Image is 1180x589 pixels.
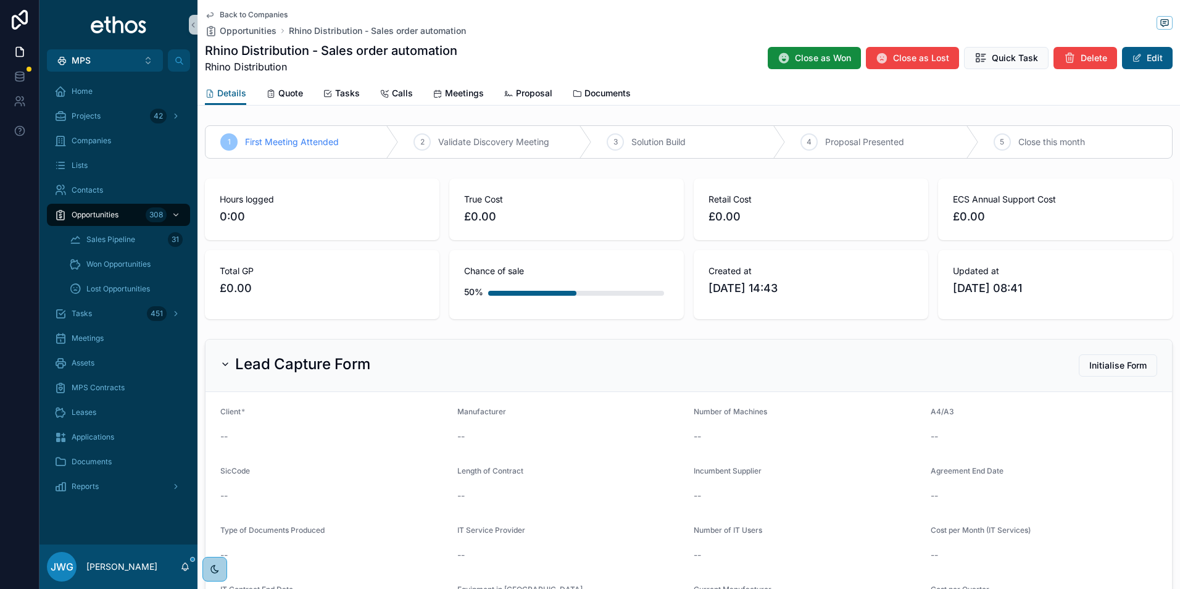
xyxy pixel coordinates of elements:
span: Number of IT Users [694,525,762,535]
div: 451 [147,306,167,321]
a: Meetings [47,327,190,349]
span: JWG [51,559,73,574]
span: Rhino Distribution [205,59,457,74]
span: Lost Opportunities [86,284,150,294]
span: Agreement End Date [931,466,1003,475]
span: 5 [1000,137,1004,147]
div: scrollable content [39,72,197,514]
a: Opportunities [205,25,276,37]
span: Delete [1081,52,1107,64]
span: -- [931,490,938,502]
span: Chance of sale [464,265,669,277]
span: Close as Won [795,52,851,64]
span: [DATE] 14:43 [708,280,913,297]
span: Validate Discovery Meeting [438,136,549,148]
a: Quote [266,82,303,107]
span: Cost per Month (IT Services) [931,525,1031,535]
a: Assets [47,352,190,374]
span: True Cost [464,193,669,206]
a: Reports [47,475,190,498]
a: Documents [47,451,190,473]
a: Documents [572,82,631,107]
a: Tasks451 [47,303,190,325]
a: Meetings [433,82,484,107]
span: -- [220,430,228,443]
span: Updated at [953,265,1158,277]
a: Won Opportunities [62,253,190,275]
a: Opportunities308 [47,204,190,226]
span: £0.00 [708,208,913,225]
span: Documents [584,87,631,99]
span: Back to Companies [220,10,288,20]
span: Quick Task [992,52,1038,64]
a: Tasks [323,82,360,107]
span: -- [220,490,228,502]
div: 308 [146,207,167,222]
span: £0.00 [220,280,425,297]
span: Incumbent Supplier [694,466,762,475]
span: Length of Contract [457,466,523,475]
a: Projects42 [47,105,190,127]
span: -- [457,549,465,561]
span: 1 [228,137,231,147]
a: Calls [380,82,413,107]
button: Initialise Form [1079,354,1157,377]
span: MPS Contracts [72,383,125,393]
span: SicCode [220,466,250,475]
h2: Lead Capture Form [235,354,370,374]
span: Hours logged [220,193,425,206]
button: Select Button [47,49,163,72]
span: 3 [613,137,618,147]
a: Details [205,82,246,106]
span: Created at [708,265,913,277]
h1: Rhino Distribution - Sales order automation [205,42,457,59]
span: Total GP [220,265,425,277]
a: Rhino Distribution - Sales order automation [289,25,466,37]
span: Initialise Form [1089,359,1147,372]
span: Retail Cost [708,193,913,206]
a: Home [47,80,190,102]
span: Projects [72,111,101,121]
span: Meetings [445,87,484,99]
button: Edit [1122,47,1173,69]
span: Lists [72,161,88,170]
span: Tasks [72,309,92,319]
span: Number of Machines [694,407,767,416]
span: Home [72,86,93,96]
a: Lists [47,154,190,177]
a: Proposal [504,82,552,107]
span: -- [694,430,701,443]
span: Calls [392,87,413,99]
span: Solution Build [631,136,686,148]
span: -- [694,490,701,502]
button: Close as Lost [866,47,959,69]
span: -- [457,490,465,502]
span: First Meeting Attended [245,136,339,148]
span: -- [931,430,938,443]
span: Won Opportunities [86,259,151,269]
span: -- [694,549,701,561]
div: 50% [464,280,483,304]
a: Companies [47,130,190,152]
span: A4/A3 [931,407,954,416]
span: Proposal Presented [825,136,904,148]
a: Lost Opportunities [62,278,190,300]
span: £0.00 [953,208,1158,225]
span: Proposal [516,87,552,99]
span: ECS Annual Support Cost [953,193,1158,206]
span: Documents [72,457,112,467]
span: Leases [72,407,96,417]
span: 4 [807,137,812,147]
a: Contacts [47,179,190,201]
button: Close as Won [768,47,861,69]
button: Delete [1053,47,1117,69]
span: -- [457,430,465,443]
span: Quote [278,87,303,99]
span: Assets [72,358,94,368]
span: -- [220,549,228,561]
p: [PERSON_NAME] [86,561,157,573]
div: 31 [168,232,183,247]
span: Companies [72,136,111,146]
a: MPS Contracts [47,377,190,399]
